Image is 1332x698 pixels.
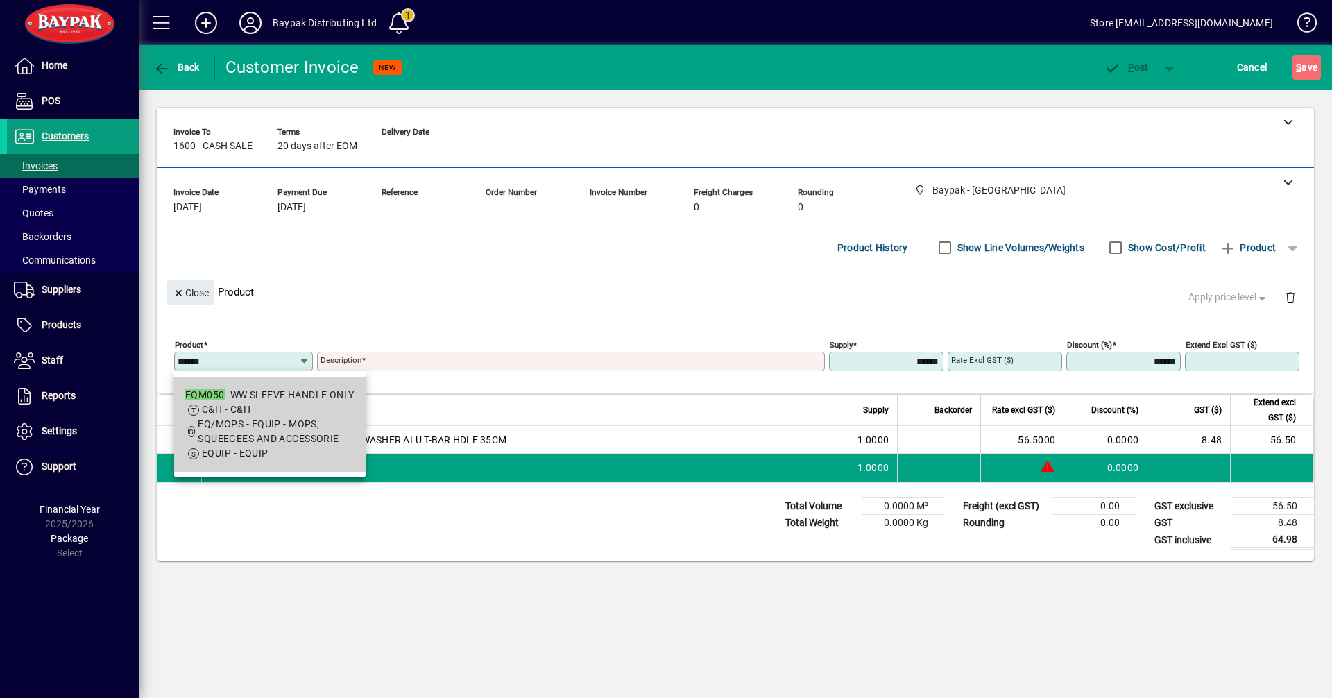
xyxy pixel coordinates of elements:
span: Backorders [14,231,71,242]
td: 0.00 [1053,498,1136,515]
a: Communications [7,248,139,272]
span: S [1296,62,1301,73]
td: 0.00 [1053,515,1136,531]
span: P [1128,62,1134,73]
td: Rounding [956,515,1053,531]
span: Apply price level [1188,290,1269,305]
span: ost [1104,62,1149,73]
span: Products [42,319,81,330]
button: Post [1097,55,1156,80]
a: Staff [7,343,139,378]
td: 56.50 [1230,426,1313,454]
button: Back [150,55,203,80]
span: 1600 - CASH SALE [173,141,253,152]
button: Delete [1274,280,1307,314]
span: NEW [379,63,396,72]
span: 1.0000 [857,433,889,447]
td: 8.48 [1147,426,1230,454]
span: Suppliers [42,284,81,295]
td: Freight (excl GST) [956,498,1053,515]
span: [DATE] [173,202,202,213]
button: Close [167,280,214,305]
span: 0 [798,202,803,213]
a: Backorders [7,225,139,248]
button: Cancel [1233,55,1271,80]
button: Apply price level [1183,285,1274,310]
td: 8.48 [1231,515,1314,531]
a: Home [7,49,139,83]
span: - [382,141,384,152]
mat-option: EQM050 - WW SLEEVE HANDLE ONLY [174,377,366,472]
span: 1.0000 [857,461,889,475]
td: Total Volume [778,498,862,515]
span: C&H - C&H [202,404,250,415]
a: Settings [7,414,139,449]
span: Communications [14,255,96,266]
span: Support [42,461,76,472]
a: Quotes [7,201,139,225]
div: Store [EMAIL_ADDRESS][DOMAIN_NAME] [1090,12,1273,34]
span: ave [1296,56,1317,78]
a: POS [7,84,139,119]
span: Invoices [14,160,58,171]
a: Products [7,308,139,343]
td: 64.98 [1231,531,1314,549]
a: Suppliers [7,273,139,307]
label: Show Line Volumes/Weights [955,241,1084,255]
mat-label: Rate excl GST ($) [951,355,1014,365]
span: Rate excl GST ($) [992,402,1055,418]
span: - [590,202,592,213]
span: Extend excl GST ($) [1239,395,1296,425]
span: 0 [694,202,699,213]
span: - [382,202,384,213]
span: Home [42,60,67,71]
mat-label: Product [175,340,203,350]
span: Financial Year [40,504,100,515]
span: EQUIP - EQUIP [202,448,268,459]
span: EQ/MOPS - EQUIP - MOPS, SQUEEGEES AND ACCESSORIE [198,418,339,444]
button: Product History [832,235,914,260]
span: 20 days after EOM [277,141,357,152]
span: Customers [42,130,89,142]
td: 56.50 [1231,498,1314,515]
span: POS [42,95,60,106]
td: 0.0000 M³ [862,498,945,515]
td: Total Weight [778,515,862,531]
span: Backorder [934,402,972,418]
span: Discount (%) [1091,402,1138,418]
div: - WW SLEEVE HANDLE ONLY [185,388,355,402]
span: Close [173,282,209,305]
div: 56.5000 [989,433,1055,447]
mat-label: Supply [830,340,853,350]
span: Quotes [14,207,53,219]
span: Settings [42,425,77,436]
div: Baypak Distributing Ltd [273,12,377,34]
td: GST inclusive [1147,531,1231,549]
div: Product [157,266,1314,317]
app-page-header-button: Close [164,286,218,298]
span: GST ($) [1194,402,1222,418]
a: Payments [7,178,139,201]
em: EQM050 [185,389,225,400]
mat-error: Required [321,371,814,386]
span: Reports [42,390,76,401]
a: Invoices [7,154,139,178]
span: - [486,202,488,213]
a: Knowledge Base [1287,3,1315,48]
a: Support [7,450,139,484]
app-page-header-button: Back [139,55,215,80]
mat-label: Extend excl GST ($) [1186,340,1257,350]
button: Profile [228,10,273,35]
span: Cancel [1237,56,1267,78]
td: 0.0000 Kg [862,515,945,531]
span: [DATE] [277,202,306,213]
div: Customer Invoice [225,56,359,78]
td: GST exclusive [1147,498,1231,515]
span: Supply [863,402,889,418]
span: Back [153,62,200,73]
span: Staff [42,355,63,366]
span: Product History [837,237,908,259]
button: Save [1292,55,1321,80]
mat-label: Description [321,355,361,365]
a: Reports [7,379,139,414]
